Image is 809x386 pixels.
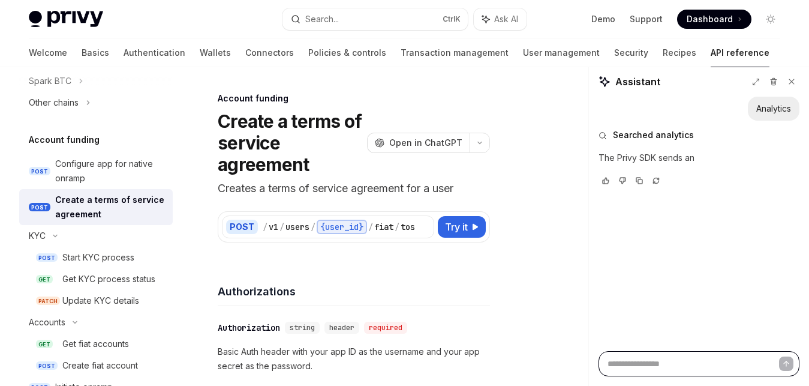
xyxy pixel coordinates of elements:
button: Search...CtrlK [282,8,468,30]
span: Try it [445,220,468,234]
div: users [285,221,309,233]
div: Get KYC process status [62,272,155,286]
a: Basics [82,38,109,67]
a: Security [614,38,648,67]
div: Accounts [29,315,65,330]
div: tos [401,221,415,233]
button: Toggle dark mode [761,10,780,29]
span: POST [36,253,58,262]
img: light logo [29,11,103,28]
span: POST [29,167,50,176]
div: {user_id} [317,220,367,234]
span: POST [29,203,50,212]
div: Get fiat accounts [62,337,129,351]
span: GET [36,340,53,349]
span: Dashboard [687,13,733,25]
span: Ctrl K [443,14,461,24]
a: PATCHUpdate KYC details [19,290,173,312]
div: fiat [374,221,393,233]
p: The Privy SDK sends an [599,151,799,165]
button: Send message [779,357,793,371]
div: Create fiat account [62,358,138,373]
a: Dashboard [677,10,751,29]
a: Policies & controls [308,38,386,67]
div: v1 [269,221,278,233]
a: GETGet KYC process status [19,268,173,290]
span: string [290,323,315,333]
span: Searched analytics [613,129,694,141]
span: Open in ChatGPT [389,137,462,149]
div: required [364,322,407,334]
span: PATCH [36,297,60,306]
p: Basic Auth header with your app ID as the username and your app secret as the password. [218,345,490,373]
a: GETGet fiat accounts [19,333,173,355]
div: Create a terms of service agreement [55,193,166,222]
span: Ask AI [494,13,518,25]
h1: Create a terms of service agreement [218,110,362,175]
a: POSTStart KYC process [19,247,173,268]
p: Creates a terms of service agreement for a user [218,180,490,197]
div: KYC [29,229,46,243]
a: Support [630,13,663,25]
span: Assistant [615,74,660,89]
div: Authorization [218,322,280,334]
h4: Authorizations [218,283,490,300]
span: GET [36,275,53,284]
a: Authentication [124,38,185,67]
div: Other chains [29,95,79,110]
a: Recipes [663,38,696,67]
div: Configure app for native onramp [55,157,166,185]
a: Transaction management [401,38,509,67]
a: POSTCreate a terms of service agreement [19,189,173,225]
a: Demo [591,13,615,25]
a: Wallets [200,38,231,67]
span: header [329,323,354,333]
a: Connectors [245,38,294,67]
button: Open in ChatGPT [367,133,470,153]
div: Analytics [756,103,791,115]
div: Start KYC process [62,250,134,265]
a: User management [523,38,600,67]
button: Ask AI [474,8,527,30]
div: Account funding [218,92,490,104]
div: / [263,221,267,233]
a: POSTCreate fiat account [19,355,173,376]
div: Search... [305,12,339,26]
button: Searched analytics [599,129,799,141]
div: / [395,221,399,233]
div: / [279,221,284,233]
div: Update KYC details [62,294,139,308]
div: / [311,221,315,233]
button: Try it [438,216,486,238]
div: / [368,221,373,233]
a: POSTConfigure app for native onramp [19,153,173,189]
a: Welcome [29,38,67,67]
div: POST [226,220,258,234]
h5: Account funding [29,133,100,147]
a: API reference [711,38,769,67]
span: POST [36,361,58,370]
